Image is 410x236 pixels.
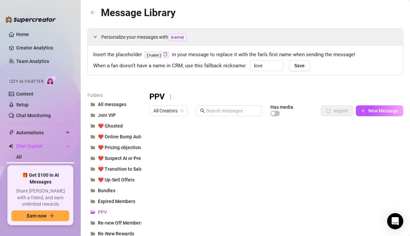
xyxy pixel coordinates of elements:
span: folder [90,102,95,107]
img: Chat Copilot [9,144,13,148]
span: ❤️ Transition to Sale [98,166,143,172]
button: Save [289,60,310,71]
span: {name} [168,34,187,41]
span: Earn now [27,213,46,218]
span: ❤️ Online Bump Automations [98,134,161,139]
span: 🎁 Get $100 in AI Messages [11,172,69,185]
div: Personalize your messages with{name} [88,29,403,45]
span: Re-new Off Members [98,220,143,226]
a: Setup [16,102,29,107]
span: arrow-right [49,213,54,218]
a: Chat Monitoring [16,113,51,118]
span: Izzy AI Chatter [9,78,43,85]
button: All messages [87,99,141,110]
span: PPV [98,209,107,215]
span: When a fan doesn’t have a name in CRM, use this fallback nickname: [93,62,247,70]
button: ❤️ Up-Sell Offers [87,174,141,185]
button: ❤️ Suspect AI or Prerecorded [87,153,141,164]
span: Bundles [98,188,115,193]
span: Save [294,63,305,68]
span: folder [90,113,95,117]
img: AI Chatter [46,76,57,86]
button: Re-new Off Members [87,217,141,228]
span: All Creators [153,106,184,116]
span: Expired Members [98,199,135,204]
span: Automations [16,127,64,138]
span: search [200,108,205,113]
a: All [16,154,22,160]
span: folder [90,124,95,128]
button: Bundles [87,185,141,196]
span: ❤️ Pricing objections [98,145,143,150]
span: folder-open [90,210,95,214]
button: ❤️ Ghosted [87,121,141,131]
code: {name} [144,52,170,59]
span: Share [PERSON_NAME] with a friend, and earn unlimited rewards [11,188,69,208]
a: Creator Analytics [16,42,70,53]
span: ❤️ Up-Sell Offers [98,177,135,182]
article: Folders [87,92,141,99]
span: Chat Copilot [16,141,64,151]
span: team [180,109,184,113]
span: plus [361,108,366,113]
span: folder [90,145,95,150]
span: ❤️ Suspect AI or Prerecorded [98,156,160,161]
span: folder [90,177,95,182]
span: arrow-left [90,10,95,15]
img: logo-BBDzfeDw.svg [5,16,56,23]
span: expanded [93,35,97,39]
button: Import [321,105,353,116]
a: Content [16,91,33,97]
span: New Message [368,108,398,113]
button: Expired Members [87,196,141,207]
span: thunderbolt [9,130,14,135]
span: copy [163,52,167,57]
span: folder [90,199,95,204]
input: Search messages [206,107,258,114]
button: Earn nowarrow-right [11,210,69,221]
span: Personalize your messages with [101,33,398,41]
button: ❤️ Transition to Sale [87,164,141,174]
a: Team Analytics [16,59,49,64]
button: New Message [356,105,403,116]
span: folder [90,156,95,161]
button: Click to Copy [163,52,167,57]
span: more [167,94,174,100]
h3: PPV [149,92,165,102]
span: ❤️ Ghosted [98,123,123,129]
a: Home [16,32,29,37]
article: Message Library [101,5,176,21]
button: ❤️ Online Bump Automations [87,131,141,142]
div: Open Intercom Messenger [387,213,403,229]
span: folder [90,221,95,225]
span: folder [90,188,95,193]
button: PPV [87,207,141,217]
button: Join VIP [87,110,141,121]
article: Has media [270,105,293,109]
span: Join VIP [98,112,116,118]
span: folder [90,167,95,171]
span: All messages [98,102,126,107]
span: Insert the placeholder in your message to replace it with the fan’s first name when sending the m... [93,51,398,59]
span: folder [90,231,95,236]
span: folder [90,134,95,139]
button: ❤️ Pricing objections [87,142,141,153]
